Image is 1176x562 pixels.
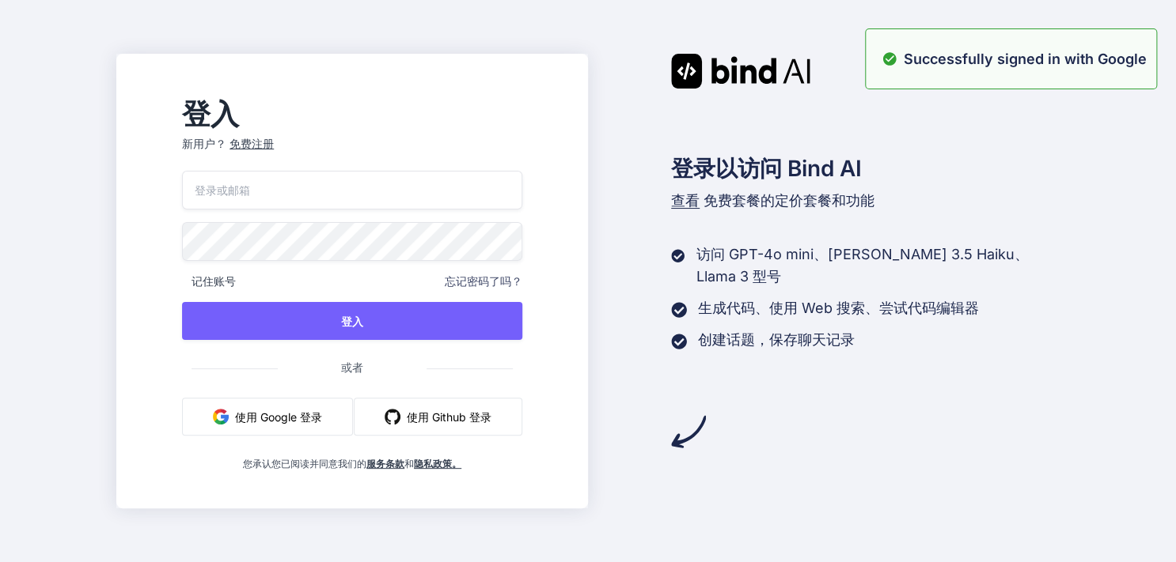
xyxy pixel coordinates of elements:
[354,398,522,436] button: 使用 Github 登录
[404,458,414,470] font: 和
[407,410,491,424] font: 使用 Github 登录
[235,410,322,424] font: 使用 Google 登录
[385,409,400,424] img: GitHub
[671,414,706,449] img: 箭
[671,155,862,182] font: 登录以访问 Bind AI
[445,274,522,288] font: 忘记密码了吗？
[698,300,979,316] font: 生成代码、使用 Web 搜索、尝试代码编辑器
[366,458,404,470] a: 服务条款
[414,458,461,470] a: 隐私政策。
[341,315,363,328] font: 登入
[182,137,226,150] font: 新用户？
[182,398,353,436] button: 使用 Google 登录
[671,54,810,89] img: 绑定AI标识
[671,192,700,209] font: 查看
[882,48,897,70] img: alert
[704,192,874,209] font: 免费套餐的定价套餐和功能
[182,171,522,209] input: 登录或邮箱
[182,96,239,131] font: 登入
[698,331,855,348] font: 创建话题，保存聊天记录
[182,302,522,340] button: 登入
[213,409,229,424] img: 谷歌
[341,360,363,374] font: 或者
[904,48,1147,70] p: Successfully signed in with Google
[243,458,366,470] font: 您承认您已阅读并同意我们的
[192,274,236,288] font: 记住账号
[696,246,1028,285] font: 访问 GPT-4o mini、[PERSON_NAME] 3.5 Haiku、Llama 3 型号
[230,137,274,150] font: 免费注册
